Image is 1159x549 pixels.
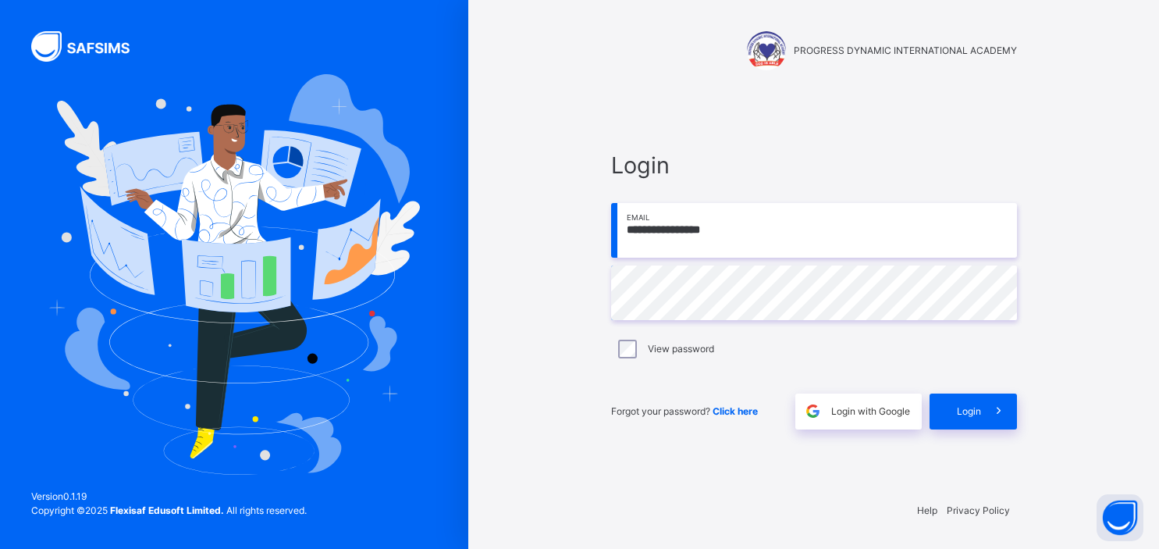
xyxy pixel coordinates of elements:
span: Login with Google [831,405,910,419]
span: Forgot your password? [611,405,758,417]
img: SAFSIMS Logo [31,31,148,62]
a: Help [917,504,937,516]
img: google.396cfc9801f0270233282035f929180a.svg [804,402,822,420]
button: Open asap [1097,494,1143,541]
span: Login [957,405,981,419]
span: PROGRESS DYNAMIC INTERNATIONAL ACADEMY [794,44,1017,58]
a: Privacy Policy [947,504,1010,516]
span: Copyright © 2025 All rights reserved. [31,504,307,516]
strong: Flexisaf Edusoft Limited. [110,504,224,516]
label: View password [648,342,714,356]
a: Click here [713,405,758,417]
img: Hero Image [48,74,420,474]
span: Login [611,148,1017,182]
span: Version 0.1.19 [31,490,307,504]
